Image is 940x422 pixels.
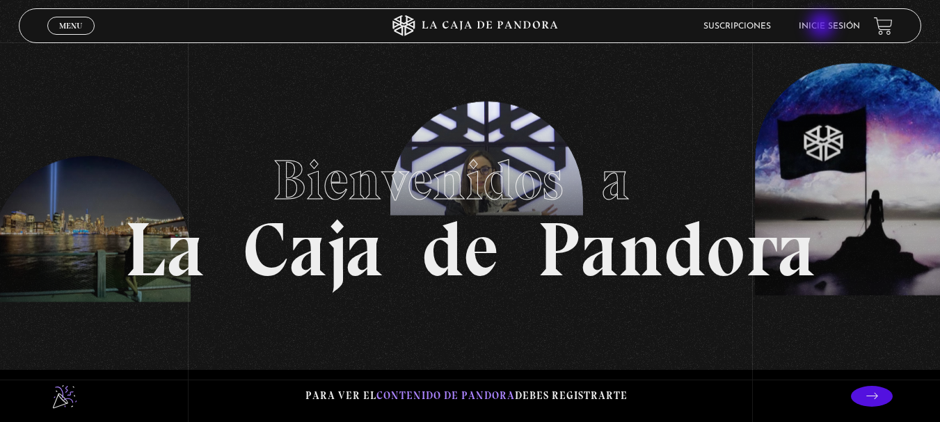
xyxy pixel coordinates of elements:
[799,22,860,31] a: Inicie sesión
[305,387,628,405] p: Para ver el debes registrarte
[59,22,82,30] span: Menu
[703,22,771,31] a: Suscripciones
[125,135,815,288] h1: La Caja de Pandora
[273,147,668,213] span: Bienvenidos a
[874,17,893,35] a: View your shopping cart
[376,389,515,402] span: contenido de Pandora
[54,33,87,43] span: Cerrar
